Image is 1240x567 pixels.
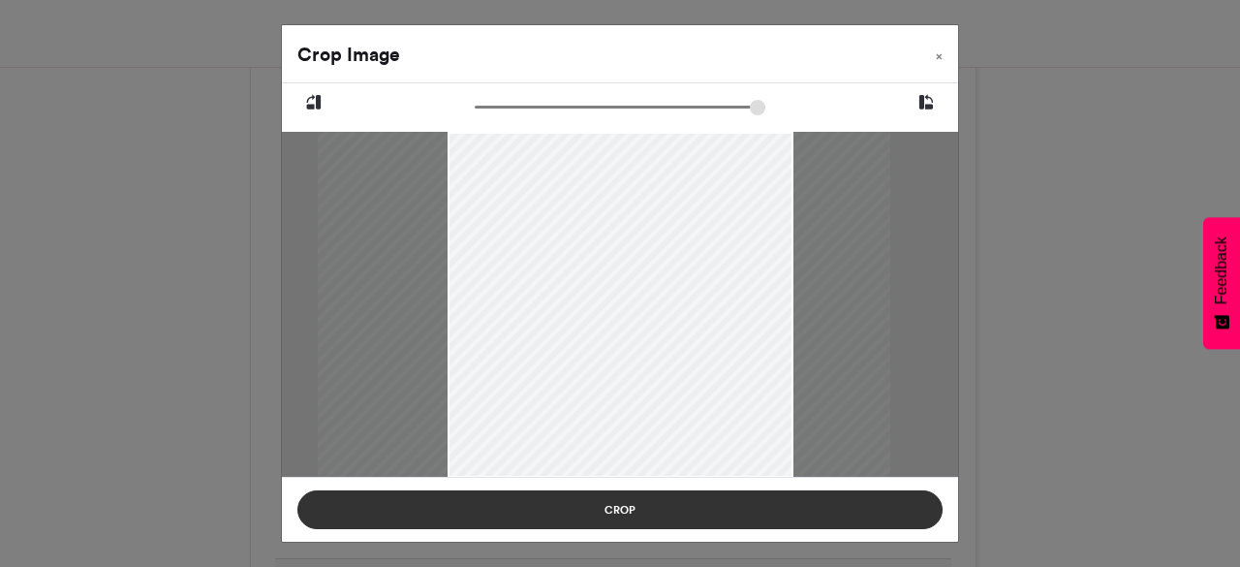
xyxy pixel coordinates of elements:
[936,50,943,62] span: ×
[920,25,958,79] button: Close
[297,490,943,529] button: Crop
[1203,217,1240,349] button: Feedback - Show survey
[1213,236,1230,304] span: Feedback
[297,41,400,69] h4: Crop Image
